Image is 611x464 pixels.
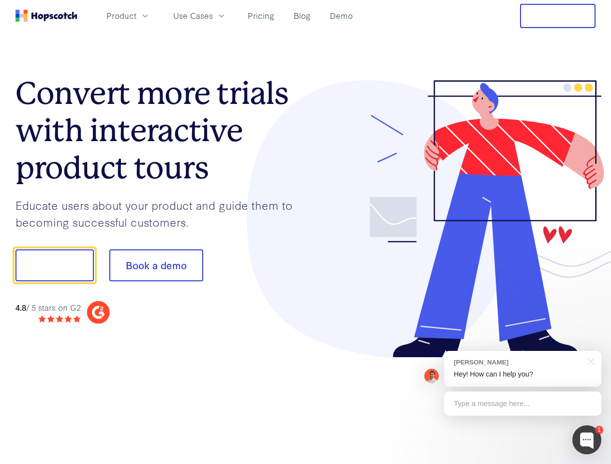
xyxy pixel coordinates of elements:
div: Type a message here... [444,391,601,416]
div: [PERSON_NAME] [454,358,582,367]
a: Pricing [244,8,278,24]
button: Book a demo [109,249,203,281]
button: Product [101,8,156,24]
p: Educate users about your product and guide them to becoming successful customers. [15,197,306,230]
button: Use Cases [167,8,232,24]
p: Hey! How can I help you? [454,369,592,379]
button: Free Trial [520,4,596,28]
h1: Convert more trials with interactive product tours [15,75,306,186]
a: Demo [326,8,357,24]
div: 1 [595,426,603,434]
span: Use Cases [173,10,213,22]
span: Product [106,10,136,22]
strong: 4.8 [15,302,26,313]
img: Mark Spera [424,369,439,383]
div: / 5 stars on G2 [15,302,81,314]
button: Show me! [15,249,94,281]
a: Home [15,10,77,22]
a: Blog [290,8,314,24]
